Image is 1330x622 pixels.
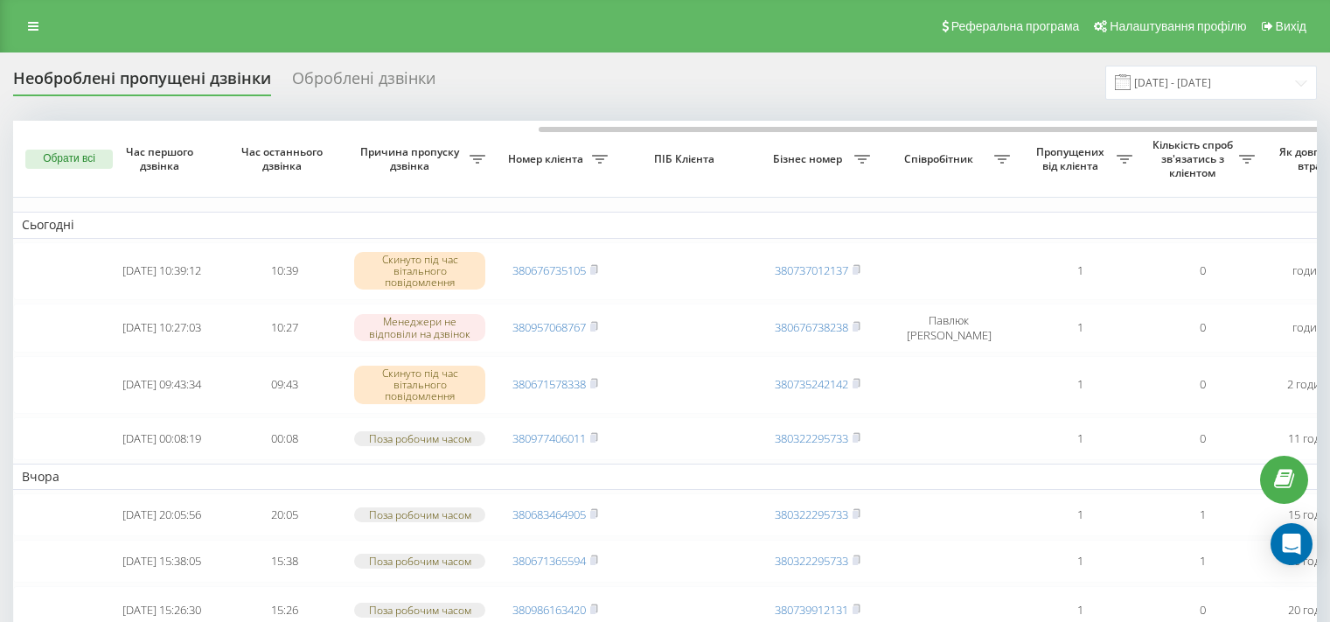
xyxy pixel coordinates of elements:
[223,242,345,300] td: 10:39
[879,304,1019,353] td: Павлюк [PERSON_NAME]
[775,553,848,569] a: 380322295733
[354,507,485,522] div: Поза робочим часом
[223,417,345,460] td: 00:08
[354,603,485,618] div: Поза робочим часом
[1141,417,1264,460] td: 0
[237,145,331,172] span: Час останнього дзвінка
[775,430,848,446] a: 380322295733
[13,69,271,96] div: Необроблені пропущені дзвінки
[1019,242,1141,300] td: 1
[1141,540,1264,583] td: 1
[1141,356,1264,414] td: 0
[512,553,586,569] a: 380671365594
[101,540,223,583] td: [DATE] 15:38:05
[1027,145,1117,172] span: Пропущених від клієнта
[765,152,854,166] span: Бізнес номер
[115,145,209,172] span: Час першого дзвінка
[512,507,586,522] a: 380683464905
[888,152,994,166] span: Співробітник
[503,152,592,166] span: Номер клієнта
[1019,304,1141,353] td: 1
[101,417,223,460] td: [DATE] 00:08:19
[1019,356,1141,414] td: 1
[1019,493,1141,536] td: 1
[354,145,470,172] span: Причина пропуску дзвінка
[354,431,485,446] div: Поза робочим часом
[223,356,345,414] td: 09:43
[775,507,848,522] a: 380322295733
[101,356,223,414] td: [DATE] 09:43:34
[1141,493,1264,536] td: 1
[512,319,586,335] a: 380957068767
[101,242,223,300] td: [DATE] 10:39:12
[1141,242,1264,300] td: 0
[354,314,485,340] div: Менеджери не відповіли на дзвінок
[512,430,586,446] a: 380977406011
[25,150,113,169] button: Обрати всі
[1019,540,1141,583] td: 1
[512,262,586,278] a: 380676735105
[512,376,586,392] a: 380671578338
[354,554,485,569] div: Поза робочим часом
[512,602,586,618] a: 380986163420
[223,493,345,536] td: 20:05
[1150,138,1239,179] span: Кількість спроб зв'язатись з клієнтом
[101,493,223,536] td: [DATE] 20:05:56
[101,304,223,353] td: [DATE] 10:27:03
[951,19,1080,33] span: Реферальна програма
[775,602,848,618] a: 380739912131
[1110,19,1246,33] span: Налаштування профілю
[1019,417,1141,460] td: 1
[1141,304,1264,353] td: 0
[292,69,435,96] div: Оброблені дзвінки
[775,319,848,335] a: 380676738238
[354,252,485,290] div: Скинуто під час вітального повідомлення
[775,262,848,278] a: 380737012137
[223,540,345,583] td: 15:38
[223,304,345,353] td: 10:27
[354,366,485,404] div: Скинуто під час вітального повідомлення
[1276,19,1306,33] span: Вихід
[1271,523,1313,565] div: Open Intercom Messenger
[775,376,848,392] a: 380735242142
[631,152,742,166] span: ПІБ Клієнта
